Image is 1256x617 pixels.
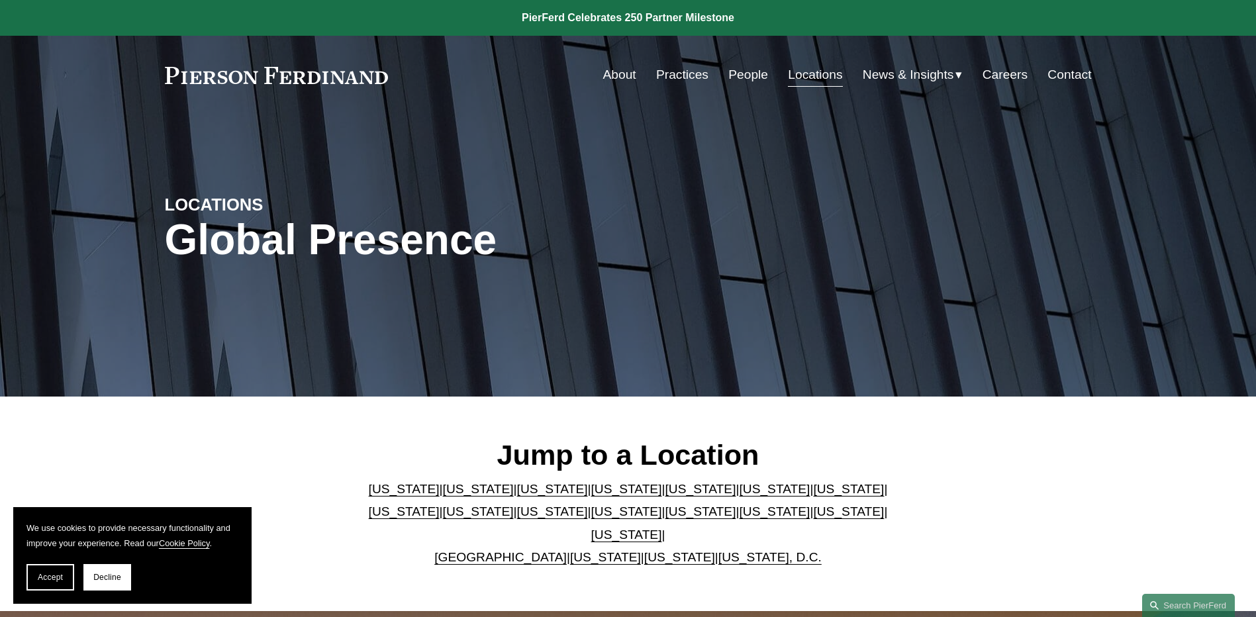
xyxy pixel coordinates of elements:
[517,482,588,496] a: [US_STATE]
[570,550,641,564] a: [US_STATE]
[665,504,736,518] a: [US_STATE]
[165,216,783,264] h1: Global Presence
[728,62,768,87] a: People
[739,482,810,496] a: [US_STATE]
[718,550,822,564] a: [US_STATE], D.C.
[983,62,1028,87] a: Careers
[863,62,963,87] a: folder dropdown
[665,482,736,496] a: [US_STATE]
[159,538,210,548] a: Cookie Policy
[788,62,842,87] a: Locations
[165,194,397,215] h4: LOCATIONS
[26,564,74,591] button: Accept
[443,482,514,496] a: [US_STATE]
[591,528,662,542] a: [US_STATE]
[369,482,440,496] a: [US_STATE]
[443,504,514,518] a: [US_STATE]
[591,504,662,518] a: [US_STATE]
[369,504,440,518] a: [US_STATE]
[603,62,636,87] a: About
[644,550,715,564] a: [US_STATE]
[591,482,662,496] a: [US_STATE]
[13,507,252,604] section: Cookie banner
[434,550,567,564] a: [GEOGRAPHIC_DATA]
[813,482,884,496] a: [US_STATE]
[1142,594,1235,617] a: Search this site
[739,504,810,518] a: [US_STATE]
[813,504,884,518] a: [US_STATE]
[26,520,238,551] p: We use cookies to provide necessary functionality and improve your experience. Read our .
[93,573,121,582] span: Decline
[38,573,63,582] span: Accept
[656,62,708,87] a: Practices
[1047,62,1091,87] a: Contact
[358,478,898,569] p: | | | | | | | | | | | | | | | | | |
[863,64,954,87] span: News & Insights
[517,504,588,518] a: [US_STATE]
[358,438,898,472] h2: Jump to a Location
[83,564,131,591] button: Decline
